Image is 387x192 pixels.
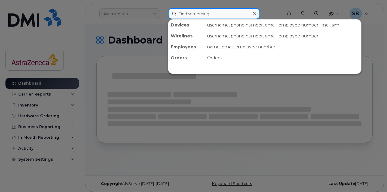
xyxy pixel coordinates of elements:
div: Wirelines [168,30,205,41]
div: Devices [168,19,205,30]
div: Orders [205,52,361,63]
div: username, phone number, email, employee number, imei, sim [205,19,361,30]
div: name, email, employee number [205,41,361,52]
div: username, phone number, email, employee number [205,30,361,41]
div: Orders [168,52,205,63]
div: Employees [168,41,205,52]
